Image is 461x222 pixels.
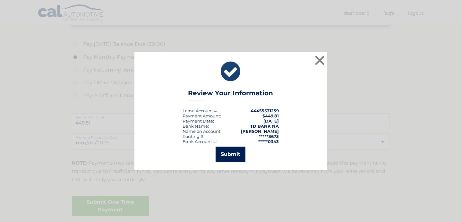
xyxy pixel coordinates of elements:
[183,108,218,113] div: Lease Account #:
[262,113,279,118] span: $449.81
[263,118,279,124] span: [DATE]
[250,124,279,129] strong: TD BANK NA
[183,118,213,124] span: Payment Date
[183,129,221,134] div: Name on Account:
[183,113,221,118] div: Payment Amount:
[216,147,245,162] button: Submit
[183,124,209,129] div: Bank Name:
[183,139,217,144] div: Bank Account #:
[183,118,214,124] div: :
[183,134,204,139] div: Routing #:
[313,54,326,67] button: ×
[251,108,279,113] strong: 44455531259
[188,89,273,100] h3: Review Your Information
[241,129,279,134] strong: [PERSON_NAME]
